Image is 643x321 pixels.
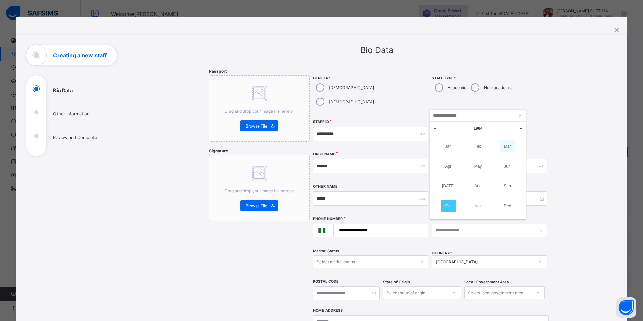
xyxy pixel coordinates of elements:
span: Staff Type [432,76,547,80]
span: Drag and drop your image file here or [225,188,294,193]
label: Home Address [313,308,343,313]
td: Apr [433,156,463,176]
a: Oct [441,200,456,212]
button: Open asap [616,297,636,318]
label: First Name [313,152,335,156]
td: Feb [463,136,493,156]
td: Oct [433,196,463,216]
span: 1984 [474,126,483,131]
a: Last year (Control + left) [430,122,440,135]
a: Jun [500,160,515,172]
label: Postal Code [313,279,339,284]
span: Signature [209,148,228,153]
span: State of Origin [383,280,410,284]
span: Passport [209,69,227,74]
a: May [470,160,486,172]
div: [GEOGRAPHIC_DATA] [436,259,535,264]
td: Nov [463,196,493,216]
td: Mar [493,136,522,156]
label: [DEMOGRAPHIC_DATA] [329,99,374,104]
a: Nov [470,200,486,212]
td: Jun [493,156,522,176]
td: Jan [433,136,463,156]
a: [DATE] [441,180,456,192]
td: Jul [433,176,463,196]
h1: Creating a new staff [53,52,107,58]
label: Academic [448,85,466,90]
a: Mar [500,140,515,152]
span: Browse File [245,203,267,208]
span: COUNTRY [432,251,452,255]
div: × [614,24,620,35]
td: Aug [463,176,493,196]
td: Dec [493,196,522,216]
a: 1984 [448,122,508,135]
div: Drag and drop your image file here orBrowse File [209,75,310,142]
label: Other Name [313,184,338,189]
span: Bio Data [360,45,393,55]
a: Feb [470,140,486,152]
span: Drag and drop your image file here or [225,109,294,114]
span: Browse File [245,123,267,129]
div: Select local government area [468,286,523,299]
div: Select marital status [317,255,355,268]
div: Select state of origin [387,286,425,299]
label: [DEMOGRAPHIC_DATA] [329,85,374,90]
div: Drag and drop your image file here orBrowse File [209,155,310,221]
label: Non-academic [484,85,512,90]
label: Staff ID [313,120,329,124]
a: Apr [441,160,456,172]
a: Next year (Control + right) [516,122,526,135]
a: Jan [441,140,456,152]
a: Aug [470,180,486,192]
span: Local Government Area [464,280,509,284]
td: May [463,156,493,176]
a: Sep [500,180,515,192]
a: Dec [500,200,515,212]
td: Sep [493,176,522,196]
span: Marital Status [313,249,339,253]
span: Gender [313,76,428,80]
label: Phone Number [313,217,343,221]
